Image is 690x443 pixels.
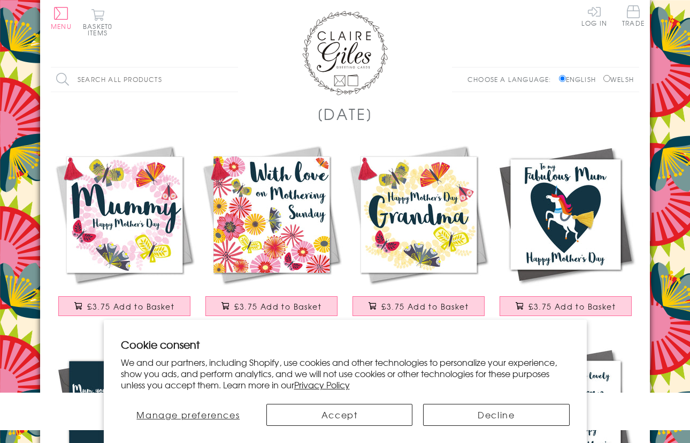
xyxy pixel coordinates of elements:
[603,75,610,82] input: Welsh
[51,141,198,288] img: Mother's Day Card, Butterfly Wreath, Mummy, Embellished with a colourful tassel
[500,296,632,316] button: £3.75 Add to Basket
[198,141,345,288] img: Mother's Day Card, Tumbling Flowers, Mothering Sunday, Embellished with a tassel
[603,74,634,84] label: Welsh
[121,404,256,426] button: Manage preferences
[51,21,72,31] span: Menu
[559,74,601,84] label: English
[294,378,350,391] a: Privacy Policy
[51,67,238,92] input: Search all products
[87,301,174,312] span: £3.75 Add to Basket
[83,9,112,36] button: Basket0 items
[317,103,373,125] h1: [DATE]
[345,141,492,327] a: Mother's Day Card, Butterfly Wreath, Grandma, Embellished with a tassel £3.75 Add to Basket
[51,7,72,29] button: Menu
[559,75,566,82] input: English
[121,357,570,390] p: We and our partners, including Shopify, use cookies and other technologies to personalize your ex...
[136,408,240,421] span: Manage preferences
[622,5,645,26] span: Trade
[302,11,388,95] img: Claire Giles Greetings Cards
[423,404,569,426] button: Decline
[227,67,238,92] input: Search
[492,141,639,288] img: Mother's Day Card, Unicorn, Fabulous Mum, Embellished with a colourful tassel
[381,301,469,312] span: £3.75 Add to Basket
[492,141,639,327] a: Mother's Day Card, Unicorn, Fabulous Mum, Embellished with a colourful tassel £3.75 Add to Basket
[345,141,492,288] img: Mother's Day Card, Butterfly Wreath, Grandma, Embellished with a tassel
[121,337,570,352] h2: Cookie consent
[234,301,321,312] span: £3.75 Add to Basket
[467,74,557,84] p: Choose a language:
[88,21,112,37] span: 0 items
[198,141,345,327] a: Mother's Day Card, Tumbling Flowers, Mothering Sunday, Embellished with a tassel £3.75 Add to Basket
[58,296,191,316] button: £3.75 Add to Basket
[528,301,616,312] span: £3.75 Add to Basket
[622,5,645,28] a: Trade
[205,296,338,316] button: £3.75 Add to Basket
[352,296,485,316] button: £3.75 Add to Basket
[581,5,607,26] a: Log In
[266,404,412,426] button: Accept
[51,141,198,327] a: Mother's Day Card, Butterfly Wreath, Mummy, Embellished with a colourful tassel £3.75 Add to Basket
